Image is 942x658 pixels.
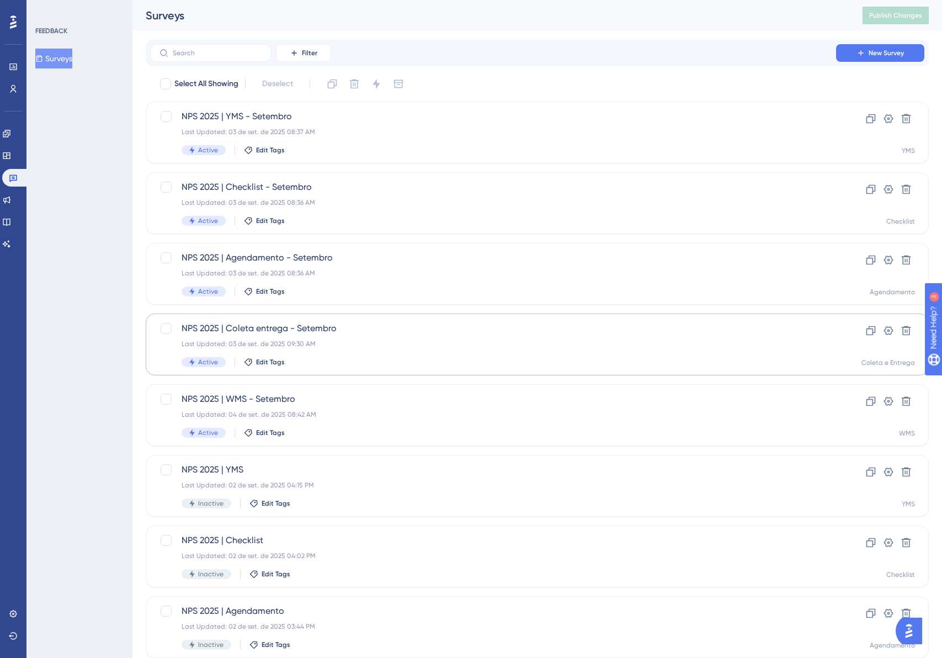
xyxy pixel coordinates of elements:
[244,428,285,437] button: Edit Tags
[182,110,805,123] span: NPS 2025 | YMS - Setembro
[182,269,805,278] div: Last Updated: 03 de set. de 2025 08:36 AM
[249,570,290,579] button: Edit Tags
[262,640,290,649] span: Edit Tags
[256,428,285,437] span: Edit Tags
[146,8,835,23] div: Surveys
[902,146,915,155] div: YMS
[252,74,303,94] button: Deselect
[182,622,805,631] div: Last Updated: 02 de set. de 2025 03:44 PM
[198,216,218,225] span: Active
[276,44,331,62] button: Filter
[182,339,805,348] div: Last Updated: 03 de set. de 2025 09:30 AM
[861,358,915,367] div: Coleta e Entrega
[198,499,223,508] span: Inactive
[182,322,805,335] span: NPS 2025 | Coleta entrega - Setembro
[249,499,290,508] button: Edit Tags
[262,570,290,579] span: Edit Tags
[35,49,72,68] button: Surveys
[182,181,805,194] span: NPS 2025 | Checklist - Setembro
[256,358,285,367] span: Edit Tags
[182,128,805,136] div: Last Updated: 03 de set. de 2025 08:37 AM
[198,428,218,437] span: Active
[886,570,915,579] div: Checklist
[26,3,69,16] span: Need Help?
[896,614,929,648] iframe: UserGuiding AI Assistant Launcher
[182,410,805,419] div: Last Updated: 04 de set. de 2025 08:42 AM
[302,49,317,57] span: Filter
[244,358,285,367] button: Edit Tags
[182,463,805,476] span: NPS 2025 | YMS
[182,481,805,490] div: Last Updated: 02 de set. de 2025 04:15 PM
[244,287,285,296] button: Edit Tags
[256,216,285,225] span: Edit Tags
[182,604,805,618] span: NPS 2025 | Agendamento
[198,358,218,367] span: Active
[899,429,915,438] div: WMS
[182,198,805,207] div: Last Updated: 03 de set. de 2025 08:36 AM
[262,499,290,508] span: Edit Tags
[244,216,285,225] button: Edit Tags
[173,49,262,57] input: Search
[182,534,805,547] span: NPS 2025 | Checklist
[869,49,904,57] span: New Survey
[869,11,922,20] span: Publish Changes
[198,570,223,579] span: Inactive
[244,146,285,155] button: Edit Tags
[35,26,67,35] div: FEEDBACK
[182,392,805,406] span: NPS 2025 | WMS - Setembro
[198,146,218,155] span: Active
[182,551,805,560] div: Last Updated: 02 de set. de 2025 04:02 PM
[870,641,915,650] div: Agendamento
[256,287,285,296] span: Edit Tags
[836,44,924,62] button: New Survey
[902,500,915,508] div: YMS
[262,77,293,91] span: Deselect
[198,287,218,296] span: Active
[863,7,929,24] button: Publish Changes
[886,217,915,226] div: Checklist
[198,640,223,649] span: Inactive
[77,6,80,14] div: 3
[249,640,290,649] button: Edit Tags
[870,288,915,296] div: Agendamento
[174,77,238,91] span: Select All Showing
[182,251,805,264] span: NPS 2025 | Agendamento - Setembro
[256,146,285,155] span: Edit Tags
